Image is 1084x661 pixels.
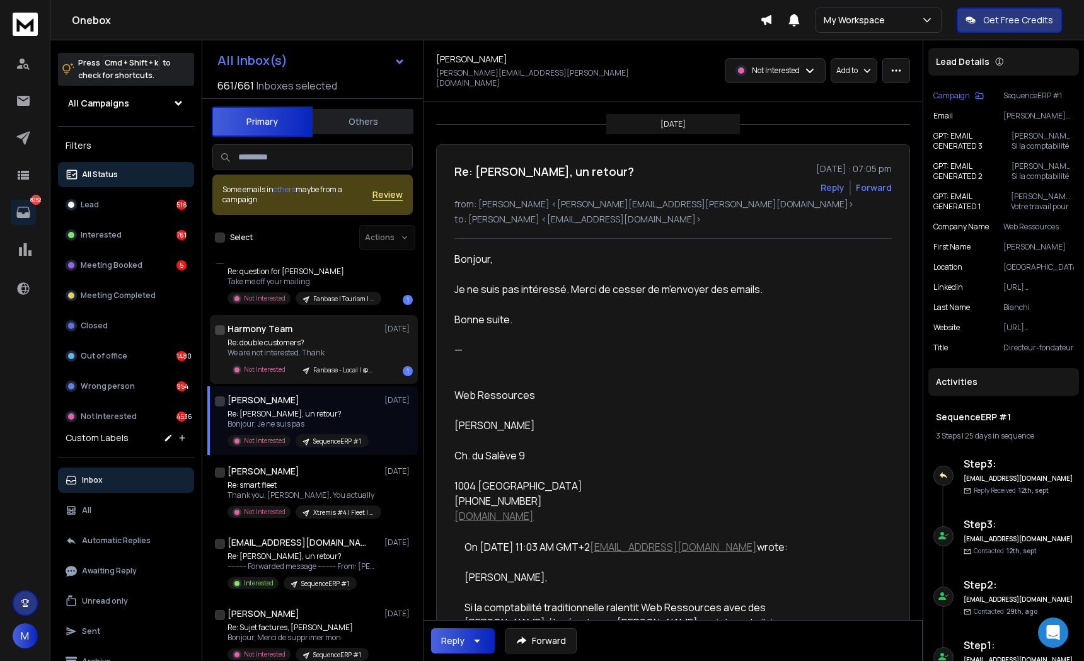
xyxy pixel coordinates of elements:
[936,431,1071,441] div: |
[58,374,194,399] button: Wrong person954
[228,348,379,358] p: We are not interested. Thank
[936,411,1071,423] h1: SequenceERP #1
[1012,131,1074,151] p: [PERSON_NAME], Si la comptabilité traditionnelle ralentit Web Ressources avec des [PERSON_NAME] é...
[454,163,634,180] h1: Re: [PERSON_NAME], un retour?
[974,486,1049,495] p: Reply Received
[1018,486,1049,495] span: 12th, sept
[454,198,892,210] p: from: [PERSON_NAME] <[PERSON_NAME][EMAIL_ADDRESS][PERSON_NAME][DOMAIN_NAME]>
[816,163,892,175] p: [DATE] : 07:05 pm
[403,366,413,376] div: 1
[372,188,403,201] button: Review
[933,262,962,272] p: location
[824,14,890,26] p: My Workspace
[403,295,413,305] div: 1
[68,97,129,110] h1: All Campaigns
[66,432,129,444] h3: Custom Labels
[384,395,413,405] p: [DATE]
[1003,242,1074,252] p: [PERSON_NAME]
[933,242,971,252] p: First Name
[58,498,194,523] button: All
[933,323,960,333] p: website
[228,623,369,633] p: Re: Sujet factures, [PERSON_NAME]
[81,260,142,270] p: Meeting Booked
[228,277,379,287] p: Take me off your mailing
[933,131,1012,151] p: GPT: EMAIL GENERATED 3
[933,91,970,101] p: Campaign
[933,192,1011,212] p: GPT: EMAIL GENERATED 1
[974,546,1037,556] p: Contacted
[217,54,287,67] h1: All Inbox(s)
[58,253,194,278] button: Meeting Booked5
[244,507,285,517] p: Not Interested
[176,200,187,210] div: 516
[13,13,38,36] img: logo
[1003,111,1074,121] p: [PERSON_NAME][EMAIL_ADDRESS][PERSON_NAME][DOMAIN_NAME]
[58,528,194,553] button: Automatic Replies
[11,200,36,225] a: 8252
[836,66,858,76] p: Add to
[1006,546,1037,555] span: 12th, sept
[1012,161,1074,181] p: [PERSON_NAME], Si la comptabilité traditionnelle ralentit votre entreprise et coûte trop [PERSON_...
[82,505,91,515] p: All
[384,466,413,476] p: [DATE]
[313,437,361,446] p: SequenceERP #1
[441,635,464,647] div: Reply
[176,381,187,391] div: 954
[454,342,822,357] div: —
[964,534,1074,544] h6: [EMAIL_ADDRESS][DOMAIN_NAME]
[454,251,822,267] div: Bonjour,
[58,619,194,644] button: Sent
[228,409,369,419] p: Re: [PERSON_NAME], un retour?
[384,537,413,548] p: [DATE]
[964,474,1074,483] h6: [EMAIL_ADDRESS][DOMAIN_NAME]
[505,628,577,653] button: Forward
[964,638,1074,653] h6: Step 1 :
[856,181,892,194] div: Forward
[436,53,507,66] h1: [PERSON_NAME]
[82,596,128,606] p: Unread only
[58,222,194,248] button: Interested761
[217,78,254,93] span: 661 / 661
[230,233,253,243] label: Select
[928,368,1079,396] div: Activities
[176,351,187,361] div: 1480
[933,302,970,313] p: Last Name
[660,119,686,129] p: [DATE]
[78,57,171,82] p: Press to check for shortcuts.
[936,55,989,68] p: Lead Details
[313,108,413,135] button: Others
[244,365,285,374] p: Not Interested
[964,517,1074,532] h6: Step 3 :
[81,230,122,240] p: Interested
[58,468,194,493] button: Inbox
[964,456,1074,471] h6: Step 3 :
[82,475,103,485] p: Inbox
[301,579,349,589] p: SequenceERP #1
[228,394,299,406] h1: [PERSON_NAME]
[590,540,757,554] a: [EMAIL_ADDRESS][DOMAIN_NAME]
[964,595,1074,604] h6: [EMAIL_ADDRESS][DOMAIN_NAME]
[454,509,534,523] a: [DOMAIN_NAME]
[228,419,369,429] p: Bonjour, Je ne suis pas
[244,436,285,445] p: Not Interested
[454,479,582,493] span: 1004 [GEOGRAPHIC_DATA]
[244,578,274,588] p: Interested
[212,106,313,137] button: Primary
[454,388,535,402] span: Web Ressources
[58,162,194,187] button: All Status
[454,418,535,432] span: [PERSON_NAME]
[933,343,948,353] p: title
[228,633,369,643] p: Bonjour, Merci de supprimer mon
[933,282,963,292] p: linkedin
[81,411,137,422] p: Not Interested
[228,323,292,335] h1: Harmony Team
[81,381,135,391] p: Wrong person
[58,343,194,369] button: Out of office1480
[933,111,953,121] p: Email
[384,609,413,619] p: [DATE]
[222,185,372,205] div: Some emails in maybe from a campaign
[13,623,38,648] button: M
[228,490,379,500] p: Thank you, [PERSON_NAME]. You actually
[933,222,989,232] p: Company Name
[58,192,194,217] button: Lead516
